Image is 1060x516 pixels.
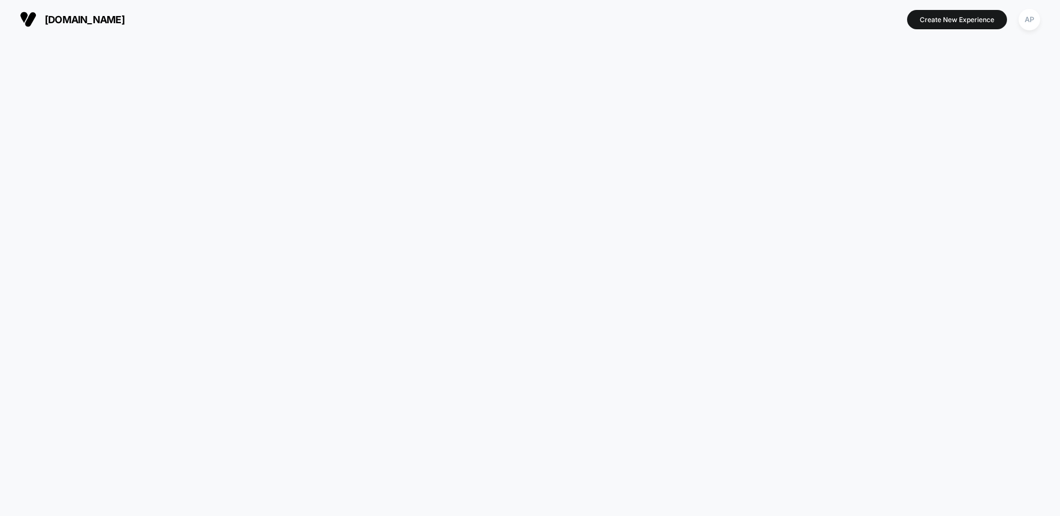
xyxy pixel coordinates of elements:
div: AP [1019,9,1040,30]
button: [DOMAIN_NAME] [17,10,128,28]
img: Visually logo [20,11,36,28]
span: [DOMAIN_NAME] [45,14,125,25]
button: AP [1015,8,1043,31]
button: Create New Experience [907,10,1007,29]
